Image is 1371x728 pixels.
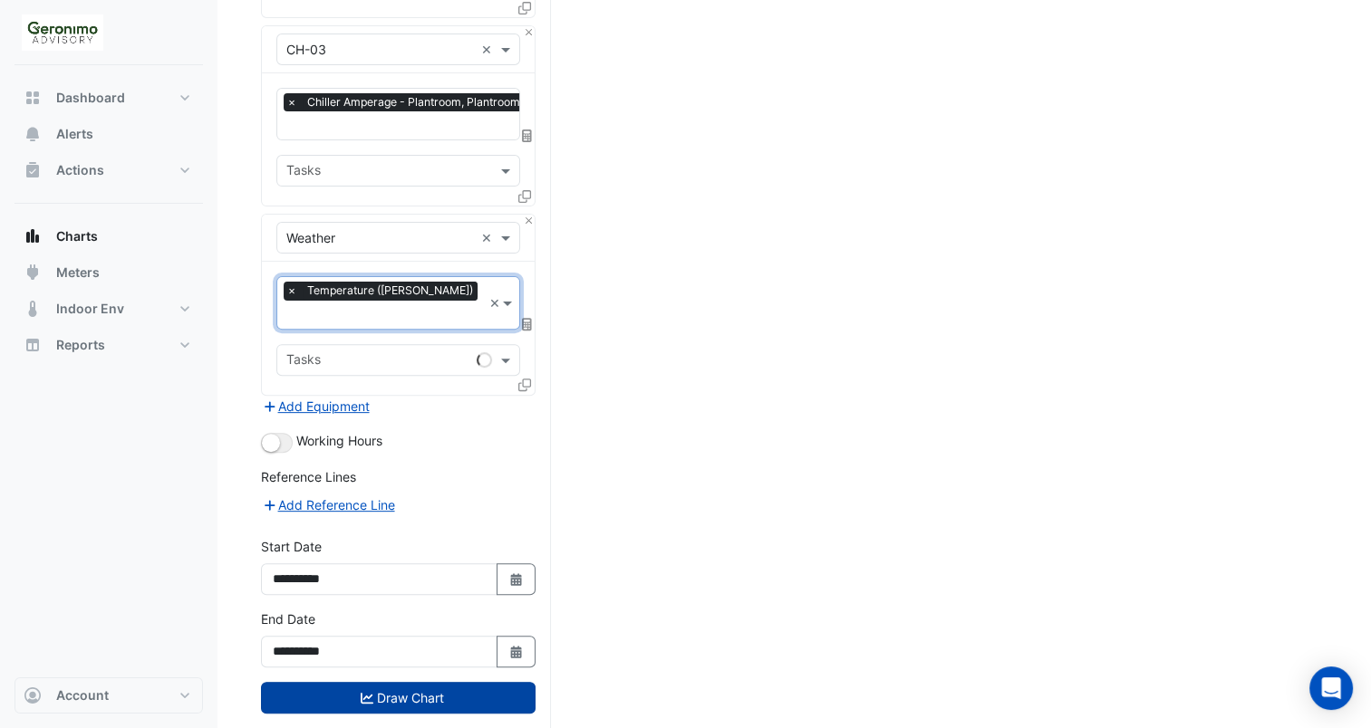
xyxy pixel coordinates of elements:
[56,161,104,179] span: Actions
[24,89,42,107] app-icon: Dashboard
[56,686,109,704] span: Account
[24,125,42,143] app-icon: Alerts
[261,467,356,486] label: Reference Lines
[56,89,125,107] span: Dashboard
[284,160,321,184] div: Tasks
[261,396,371,417] button: Add Equipment
[523,215,535,226] button: Close
[14,152,203,188] button: Actions
[14,80,203,116] button: Dashboard
[14,291,203,327] button: Indoor Env
[14,677,203,714] button: Account
[24,161,42,179] app-icon: Actions
[303,93,525,111] span: Chiller Amperage - Plantroom, Plantroom
[519,317,536,332] span: Choose Function
[24,227,42,245] app-icon: Charts
[56,300,124,318] span: Indoor Env
[261,682,536,714] button: Draw Chart
[14,116,203,152] button: Alerts
[56,336,105,354] span: Reports
[523,26,535,38] button: Close
[261,494,396,515] button: Add Reference Line
[284,350,321,373] div: Tasks
[14,327,203,363] button: Reports
[22,14,103,51] img: Company Logo
[284,282,300,300] span: ×
[1309,666,1353,710] div: Open Intercom Messenger
[508,644,525,659] fa-icon: Select Date
[14,218,203,254] button: Charts
[56,227,98,245] span: Charts
[56,263,100,282] span: Meters
[14,254,203,291] button: Meters
[489,293,501,312] span: Clear
[24,263,42,282] app-icon: Meters
[24,336,42,354] app-icon: Reports
[56,125,93,143] span: Alerts
[261,609,315,628] label: End Date
[508,571,525,587] fa-icon: Select Date
[518,188,531,204] span: Clone Favourites and Tasks from this Equipment to other Equipment
[24,300,42,318] app-icon: Indoor Env
[296,433,382,448] span: Working Hours
[481,228,497,247] span: Clear
[481,40,497,59] span: Clear
[303,282,478,300] span: Temperature (Celcius)
[518,378,531,393] span: Clone Favourites and Tasks from this Equipment to other Equipment
[519,128,536,143] span: Choose Function
[284,93,300,111] span: ×
[261,537,322,556] label: Start Date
